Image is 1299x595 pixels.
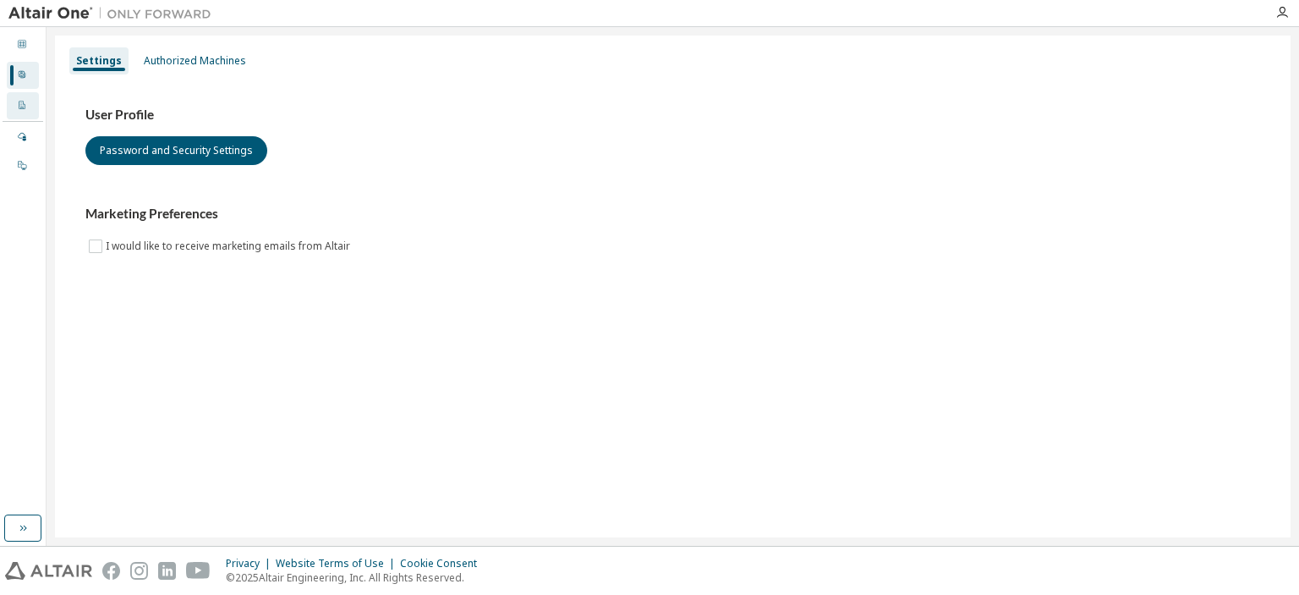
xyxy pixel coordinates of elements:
[130,562,148,580] img: instagram.svg
[226,557,276,570] div: Privacy
[7,31,39,58] div: Dashboard
[186,562,211,580] img: youtube.svg
[7,62,39,89] div: User Profile
[276,557,400,570] div: Website Terms of Use
[85,136,267,165] button: Password and Security Settings
[400,557,487,570] div: Cookie Consent
[7,92,39,119] div: Company Profile
[7,152,39,179] div: On Prem
[85,206,1260,223] h3: Marketing Preferences
[144,54,246,68] div: Authorized Machines
[5,562,92,580] img: altair_logo.svg
[85,107,1260,124] h3: User Profile
[158,562,176,580] img: linkedin.svg
[7,124,39,151] div: Managed
[226,570,487,585] p: © 2025 Altair Engineering, Inc. All Rights Reserved.
[102,562,120,580] img: facebook.svg
[106,236,354,256] label: I would like to receive marketing emails from Altair
[76,54,122,68] div: Settings
[8,5,220,22] img: Altair One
